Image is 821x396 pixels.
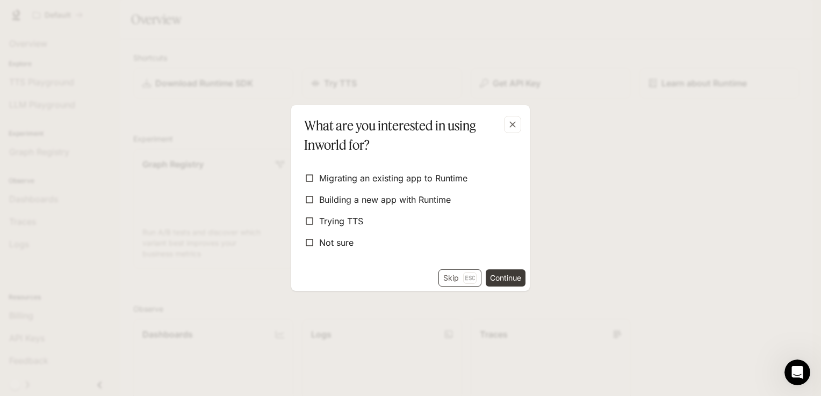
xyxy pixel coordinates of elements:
span: Not sure [319,236,354,249]
p: Esc [463,272,477,284]
iframe: Intercom live chat [784,360,810,385]
button: SkipEsc [438,269,481,287]
button: Continue [486,269,525,287]
span: Building a new app with Runtime [319,193,451,206]
p: What are you interested in using Inworld for? [304,116,513,155]
span: Trying TTS [319,215,363,228]
span: Migrating an existing app to Runtime [319,172,467,185]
